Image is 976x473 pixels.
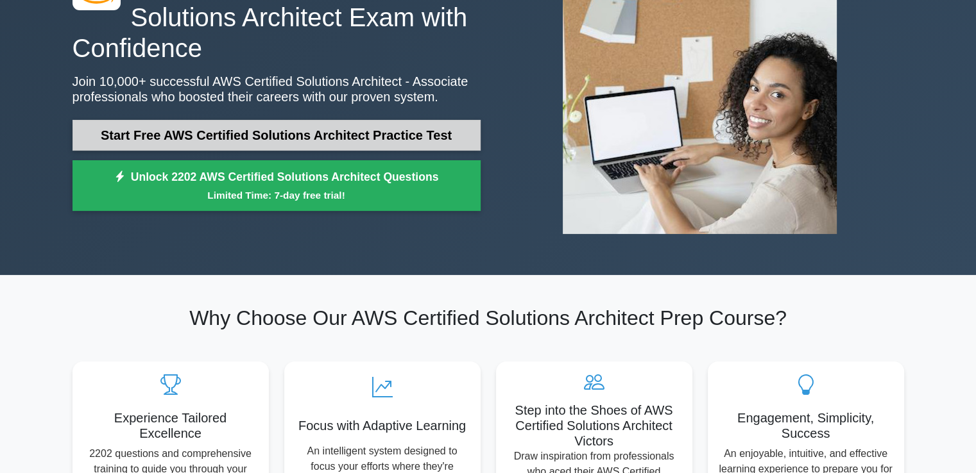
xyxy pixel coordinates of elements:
h5: Engagement, Simplicity, Success [718,410,894,441]
a: Unlock 2202 AWS Certified Solutions Architect QuestionsLimited Time: 7-day free trial! [73,160,481,212]
small: Limited Time: 7-day free trial! [89,188,465,203]
p: Join 10,000+ successful AWS Certified Solutions Architect - Associate professionals who boosted t... [73,74,481,104]
h5: Focus with Adaptive Learning [295,418,470,433]
h5: Step into the Shoes of AWS Certified Solutions Architect Victors [506,402,682,449]
h5: Experience Tailored Excellence [83,410,259,441]
h2: Why Choose Our AWS Certified Solutions Architect Prep Course? [73,306,904,330]
a: Start Free AWS Certified Solutions Architect Practice Test [73,120,481,151]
